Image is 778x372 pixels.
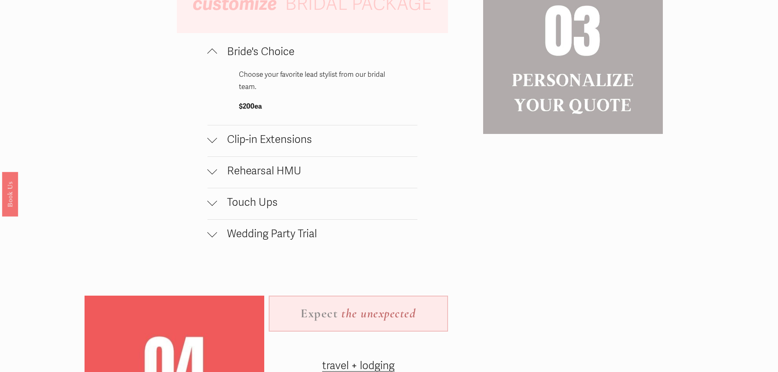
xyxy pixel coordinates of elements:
[207,220,417,251] button: Wedding Party Trial
[207,69,417,125] div: Bride's Choice
[217,133,417,146] span: Clip-in Extensions
[207,38,417,69] button: Bride's Choice
[239,69,386,94] p: Choose your favorite lead stylist from our bridal team.
[207,157,417,188] button: Rehearsal HMU
[341,306,416,321] em: the unexpected
[207,125,417,156] button: Clip-in Extensions
[207,188,417,219] button: Touch Ups
[2,172,18,216] a: Book Us
[217,227,417,241] span: Wedding Party Trial
[217,45,417,58] span: Bride's Choice
[301,306,338,321] strong: Expect
[217,165,417,178] span: Rehearsal HMU
[239,102,262,111] strong: $200ea
[217,196,417,209] span: Touch Ups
